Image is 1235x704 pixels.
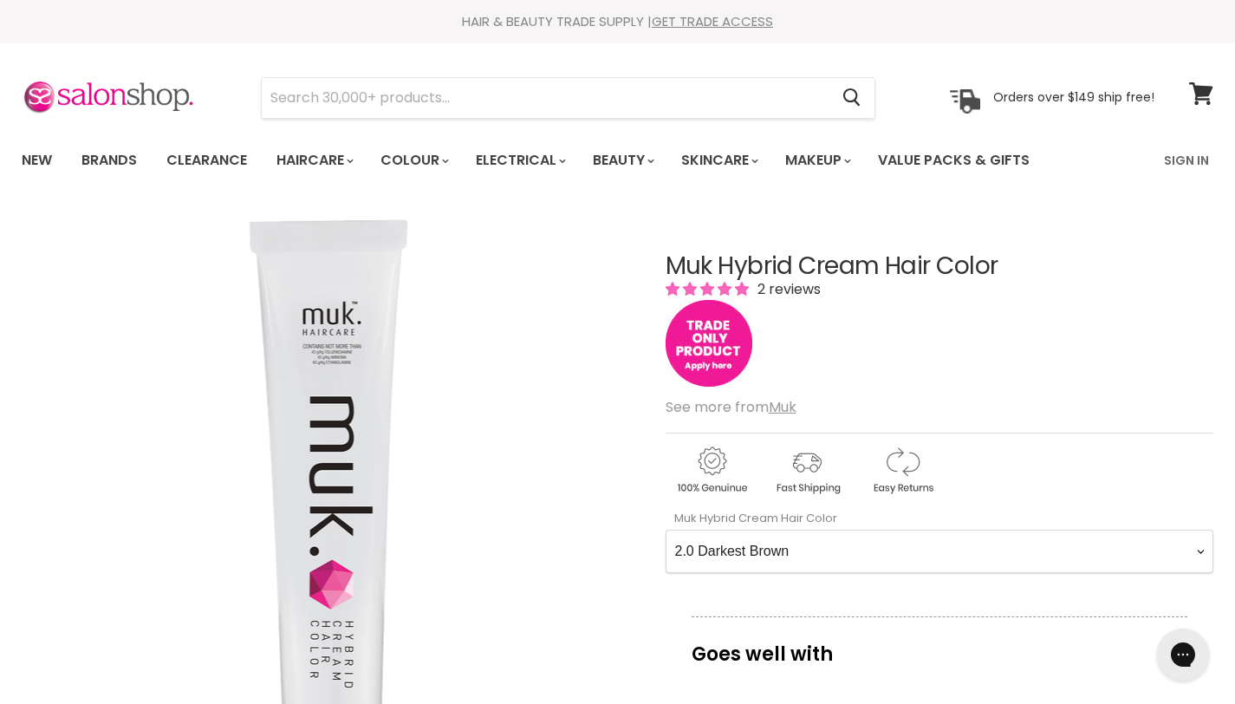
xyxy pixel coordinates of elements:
a: Skincare [668,142,769,179]
ul: Main menu [9,135,1098,186]
a: New [9,142,65,179]
img: returns.gif [856,444,948,497]
a: Sign In [1154,142,1219,179]
span: 5.00 stars [666,279,752,299]
img: tradeonly_small.jpg [666,300,752,387]
a: Makeup [772,142,861,179]
p: Goes well with [692,616,1188,674]
a: Brands [68,142,150,179]
a: Beauty [580,142,665,179]
input: Search [262,78,829,118]
a: Value Packs & Gifts [865,142,1043,179]
a: Electrical [463,142,576,179]
label: Muk Hybrid Cream Hair Color [666,510,837,526]
button: Search [829,78,874,118]
img: genuine.gif [666,444,757,497]
a: Muk [769,397,796,417]
a: Haircare [263,142,364,179]
iframe: Gorgias live chat messenger [1148,623,1218,687]
a: Clearance [153,142,260,179]
a: Colour [367,142,459,179]
span: See more from [666,397,796,417]
a: GET TRADE ACCESS [652,12,773,30]
p: Orders over $149 ship free! [993,89,1154,105]
form: Product [261,77,875,119]
span: 2 reviews [752,279,821,299]
h1: Muk Hybrid Cream Hair Color [666,253,1214,280]
img: shipping.gif [761,444,853,497]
